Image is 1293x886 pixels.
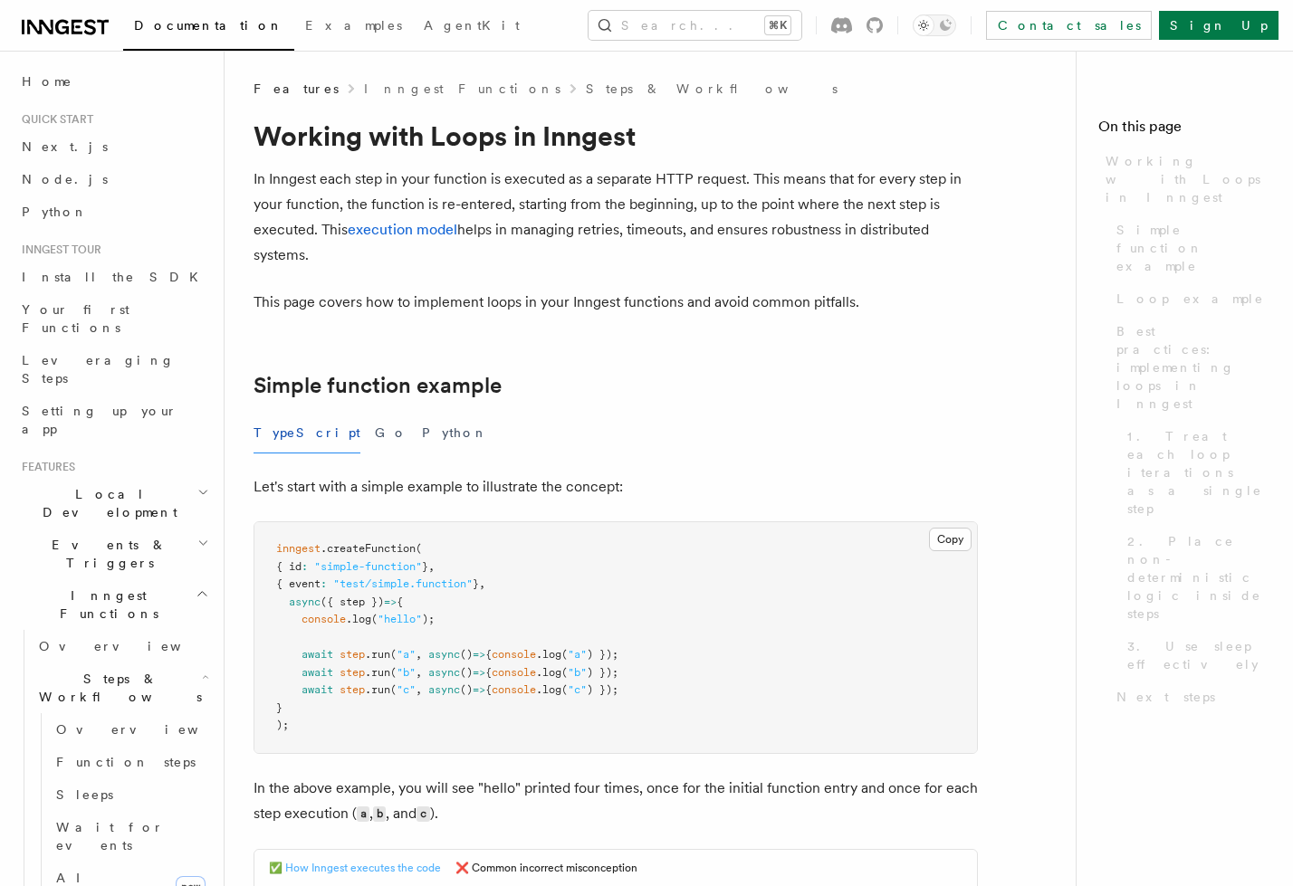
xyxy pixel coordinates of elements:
[492,683,536,696] span: console
[422,560,428,573] span: }
[492,648,536,661] span: console
[333,577,473,590] span: "test/simple.function"
[14,395,213,445] a: Setting up your app
[49,778,213,811] a: Sleeps
[321,542,416,555] span: .createFunction
[22,205,88,219] span: Python
[254,474,978,500] p: Let's start with a simple example to illustrate the concept:
[1116,688,1215,706] span: Next steps
[492,666,536,679] span: console
[428,683,460,696] span: async
[321,595,384,608] span: ({ step })
[1127,427,1271,518] span: 1. Treat each loop iterations as a single step
[397,595,403,608] span: {
[14,243,101,257] span: Inngest tour
[473,683,485,696] span: =>
[276,542,321,555] span: inngest
[276,719,289,731] span: );
[397,683,416,696] span: "c"
[14,344,213,395] a: Leveraging Steps
[536,666,561,679] span: .log
[314,560,422,573] span: "simple-function"
[14,112,93,127] span: Quick start
[473,577,479,590] span: }
[340,666,365,679] span: step
[536,648,561,661] span: .log
[56,787,113,802] span: Sleeps
[1120,525,1271,630] a: 2. Place non-deterministic logic inside steps
[1120,630,1271,681] a: 3. Use sleep effectively
[422,613,435,625] span: );
[485,683,492,696] span: {
[397,648,416,661] span: "a"
[14,163,213,195] a: Node.js
[1098,116,1271,145] h4: On this page
[14,130,213,163] a: Next.js
[1109,681,1271,713] a: Next steps
[416,648,422,661] span: ,
[473,666,485,679] span: =>
[561,683,568,696] span: (
[390,648,397,661] span: (
[357,806,369,822] code: a
[416,666,422,679] span: ,
[587,683,618,696] span: ) });
[424,18,520,33] span: AgentKit
[428,560,435,573] span: ,
[373,806,386,822] code: b
[416,542,422,555] span: (
[276,577,321,590] span: { event
[289,595,321,608] span: async
[254,119,978,152] h1: Working with Loops in Inngest
[14,460,75,474] span: Features
[134,18,283,33] span: Documentation
[460,648,473,661] span: ()
[22,353,175,386] span: Leveraging Steps
[460,683,473,696] span: ()
[123,5,294,51] a: Documentation
[568,683,587,696] span: "c"
[1127,637,1271,673] span: 3. Use sleep effectively
[1109,315,1271,420] a: Best practices: implementing loops in Inngest
[416,683,422,696] span: ,
[32,630,213,662] a: Overview
[254,373,502,398] a: Simple function example
[302,560,308,573] span: :
[587,648,618,661] span: ) });
[375,413,407,453] button: Go
[14,478,213,529] button: Local Development
[254,413,360,453] button: TypeScript
[586,80,838,98] a: Steps & Workflows
[22,404,177,436] span: Setting up your app
[294,5,413,49] a: Examples
[417,806,429,822] code: c
[14,195,213,228] a: Python
[371,613,378,625] span: (
[254,167,978,268] p: In Inngest each step in your function is executed as a separate HTTP request. This means that for...
[49,713,213,746] a: Overview
[32,670,202,706] span: Steps & Workflows
[22,139,108,154] span: Next.js
[1116,322,1271,413] span: Best practices: implementing loops in Inngest
[1109,282,1271,315] a: Loop example
[14,579,213,630] button: Inngest Functions
[302,683,333,696] span: await
[56,755,196,769] span: Function steps
[765,16,790,34] kbd: ⌘K
[589,11,801,40] button: Search...⌘K
[49,746,213,778] a: Function steps
[536,683,561,696] span: .log
[14,536,197,572] span: Events & Triggers
[390,666,397,679] span: (
[14,529,213,579] button: Events & Triggers
[1109,214,1271,282] a: Simple function example
[929,528,972,551] button: Copy
[413,5,531,49] a: AgentKit
[365,683,390,696] span: .run
[276,560,302,573] span: { id
[1116,290,1264,308] span: Loop example
[14,293,213,344] a: Your first Functions
[254,776,978,827] p: In the above example, you will see "hello" printed four times, once for the initial function entr...
[384,595,397,608] span: =>
[1116,221,1271,275] span: Simple function example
